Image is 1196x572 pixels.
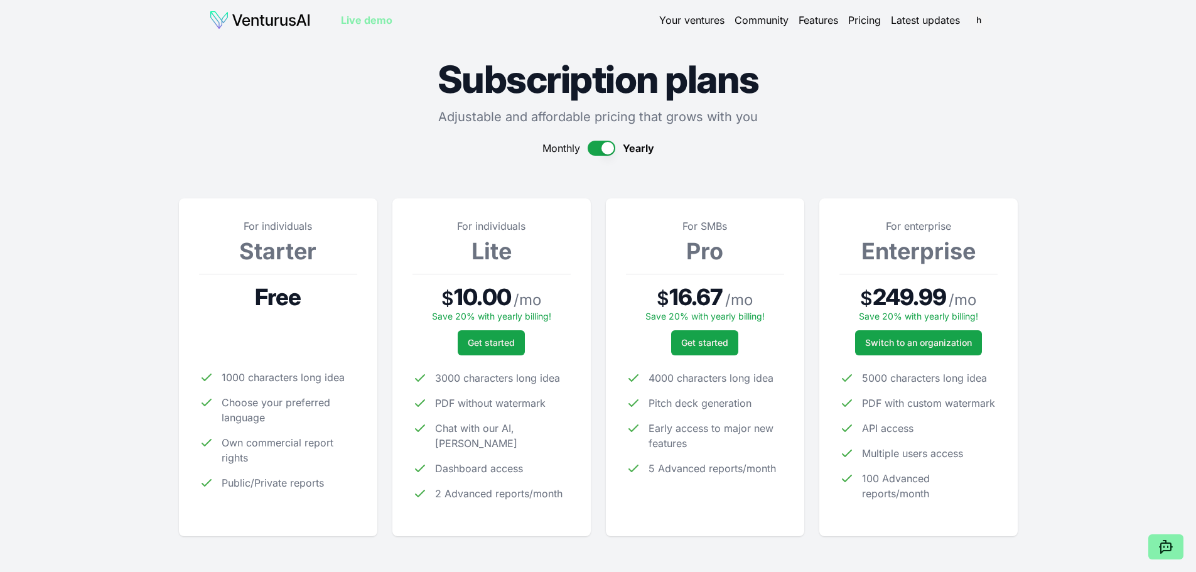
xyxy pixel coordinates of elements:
[862,421,913,436] span: API access
[891,13,960,28] a: Latest updates
[669,284,723,310] span: 16.67
[222,435,357,465] span: Own commercial report rights
[222,370,345,385] span: 1000 characters long idea
[735,13,789,28] a: Community
[199,239,357,264] h3: Starter
[860,287,873,310] span: $
[671,330,738,355] button: Get started
[435,370,560,386] span: 3000 characters long idea
[862,370,987,386] span: 5000 characters long idea
[199,219,357,234] p: For individuals
[626,239,784,264] h3: Pro
[839,239,998,264] h3: Enterprise
[859,311,978,321] span: Save 20% with yearly billing!
[435,486,563,501] span: 2 Advanced reports/month
[435,396,546,411] span: PDF without watermark
[969,10,989,30] span: h
[659,13,725,28] a: Your ventures
[458,330,525,355] button: Get started
[623,141,654,156] span: Yearly
[542,141,580,156] span: Monthly
[341,13,392,28] a: Live demo
[649,396,752,411] span: Pitch deck generation
[435,461,523,476] span: Dashboard access
[412,219,571,234] p: For individuals
[179,108,1018,126] p: Adjustable and affordable pricing that grows with you
[255,284,301,310] span: Free
[848,13,881,28] a: Pricing
[725,290,753,310] span: / mo
[649,370,773,386] span: 4000 characters long idea
[432,311,551,321] span: Save 20% with yearly billing!
[862,446,963,461] span: Multiple users access
[949,290,976,310] span: / mo
[179,60,1018,98] h1: Subscription plans
[454,284,511,310] span: 10.00
[222,475,324,490] span: Public/Private reports
[222,395,357,425] span: Choose your preferred language
[649,421,784,451] span: Early access to major new features
[435,421,571,451] span: Chat with our AI, [PERSON_NAME]
[873,284,946,310] span: 249.99
[468,337,515,349] span: Get started
[799,13,838,28] a: Features
[862,471,998,501] span: 100 Advanced reports/month
[441,287,454,310] span: $
[626,219,784,234] p: For SMBs
[645,311,765,321] span: Save 20% with yearly billing!
[412,239,571,264] h3: Lite
[862,396,995,411] span: PDF with custom watermark
[514,290,541,310] span: / mo
[839,219,998,234] p: For enterprise
[209,10,311,30] img: logo
[970,11,988,29] button: h
[649,461,776,476] span: 5 Advanced reports/month
[681,337,728,349] span: Get started
[657,287,669,310] span: $
[855,330,982,355] a: Switch to an organization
